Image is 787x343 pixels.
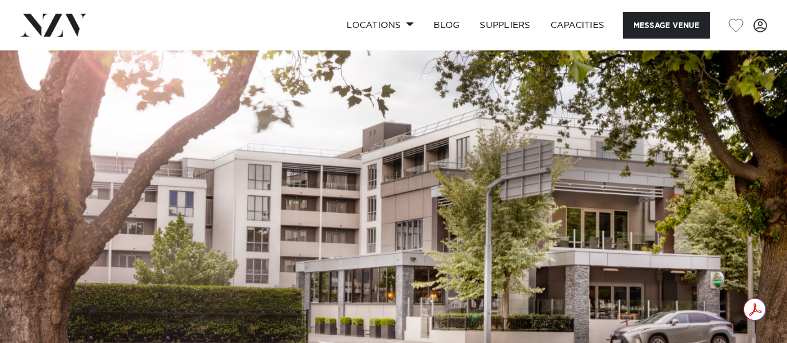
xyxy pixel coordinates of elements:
button: Message Venue [623,12,710,39]
a: SUPPLIERS [470,12,540,39]
a: Capacities [541,12,615,39]
a: BLOG [424,12,470,39]
a: Locations [337,12,424,39]
img: nzv-logo.png [20,14,88,36]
